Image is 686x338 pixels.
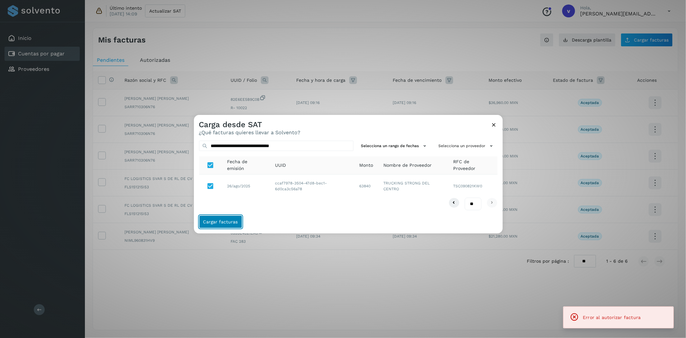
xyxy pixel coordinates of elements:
span: Error al autorizar factura [583,315,641,320]
button: Selecciona un rango de fechas [359,141,431,151]
span: Monto [359,162,373,169]
td: 63840 [354,174,378,198]
button: Selecciona un proveedor [436,141,498,151]
td: TRUCKING STRONG DEL CENTRO [378,174,448,198]
h3: Carga desde SAT [199,120,301,129]
span: Cargar facturas [203,220,238,224]
td: ccaf7978-3504-47d8-bec1-6d0ca3c56a78 [270,174,354,198]
td: TSC090821KW0 [448,174,498,198]
span: UUID [275,162,286,169]
button: Cargar facturas [199,215,242,228]
span: Fecha de emisión [227,158,265,172]
span: Nombre de Proveedor [383,162,432,169]
td: 26/ago/2025 [222,174,270,198]
span: RFC de Proveedor [453,158,492,172]
p: ¿Qué facturas quieres llevar a Solvento? [199,129,301,136]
